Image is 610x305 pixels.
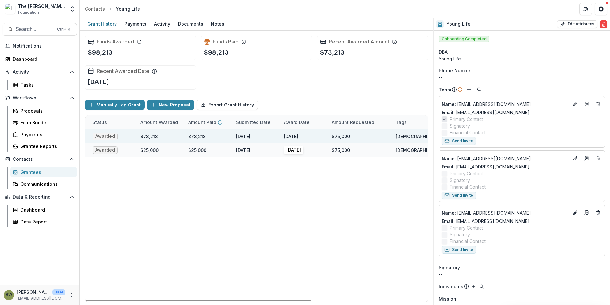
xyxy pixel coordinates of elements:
[184,115,232,129] div: Amount Paid
[236,133,250,140] div: [DATE]
[122,18,149,30] a: Payments
[10,167,77,177] a: Grantees
[582,153,592,163] a: Go to contact
[328,119,378,126] div: Amount Requested
[442,246,476,254] button: Send Invite
[439,55,605,62] div: Young Life
[442,155,569,162] p: [EMAIL_ADDRESS][DOMAIN_NAME]
[450,231,470,238] span: Signatory
[439,49,448,55] span: DBA
[442,137,476,145] button: Send Invite
[392,115,440,129] div: Tags
[5,4,15,14] img: The Bolick Foundation
[122,19,149,28] div: Payments
[140,133,158,140] div: $73,213
[10,129,77,140] a: Payments
[442,156,456,161] span: Name :
[442,218,455,224] span: Email:
[10,80,77,90] a: Tasks
[3,41,77,51] button: Notifications
[329,39,389,45] h2: Recent Awarded Amount
[320,48,345,57] p: $73,213
[442,192,476,199] button: Send Invite
[442,209,569,216] p: [EMAIL_ADDRESS][DOMAIN_NAME]
[450,224,483,231] span: Primary Contact
[3,154,77,164] button: Open Contacts
[3,54,77,64] a: Dashboard
[10,216,77,227] a: Data Report
[439,283,463,290] p: Individuals
[17,289,50,295] p: [PERSON_NAME]
[470,283,477,290] button: Add
[116,5,140,12] div: Young Life
[18,10,39,15] span: Foundation
[439,86,451,93] p: Team
[3,67,77,77] button: Open Activity
[188,133,206,140] div: $73,213
[442,209,569,216] a: Name: [EMAIL_ADDRESS][DOMAIN_NAME]
[442,101,569,107] p: [EMAIL_ADDRESS][DOMAIN_NAME]
[197,100,258,110] button: Export Grant History
[3,93,77,103] button: Open Workflows
[450,116,483,122] span: Primary Contact
[450,122,470,129] span: Signatory
[450,238,486,245] span: Financial Contact
[332,147,350,153] div: $75,000
[450,129,486,136] span: Financial Contact
[10,205,77,215] a: Dashboard
[439,74,605,81] div: --
[137,119,182,126] div: Amount Awarded
[17,295,65,301] p: [EMAIL_ADDRESS][DOMAIN_NAME]
[594,209,602,216] button: Deletes
[20,119,72,126] div: Form Builder
[284,147,298,153] div: [DATE]
[328,115,392,129] div: Amount Requested
[82,4,108,13] a: Contacts
[13,69,67,75] span: Activity
[85,5,105,12] div: Contacts
[52,289,65,295] p: User
[88,48,113,57] p: $98,213
[478,283,486,290] button: Search
[175,18,206,30] a: Documents
[188,147,206,153] div: $25,000
[594,100,602,108] button: Deletes
[442,163,530,170] a: Email: [EMAIL_ADDRESS][DOMAIN_NAME]
[557,20,597,28] button: Edit Attributes
[20,218,72,225] div: Data Report
[595,3,607,15] button: Get Help
[450,177,470,184] span: Signatory
[284,133,298,140] div: [DATE]
[152,19,173,28] div: Activity
[10,141,77,152] a: Grantee Reports
[232,119,274,126] div: Submitted Date
[475,86,483,93] button: Search
[20,107,72,114] div: Proposals
[89,119,111,126] div: Status
[20,181,72,187] div: Communications
[6,293,12,297] div: Blair White
[332,133,350,140] div: $75,000
[442,109,530,116] a: Email: [EMAIL_ADDRESS][DOMAIN_NAME]
[439,295,456,302] span: Mission
[582,99,592,109] a: Go to contact
[13,157,67,162] span: Contacts
[280,115,328,129] div: Award Date
[232,115,280,129] div: Submitted Date
[213,39,239,45] h2: Funds Paid
[396,133,436,140] div: [DEMOGRAPHIC_DATA] Translation/Distribution
[439,264,460,271] span: Signatory
[442,164,455,169] span: Email:
[446,21,471,27] h2: Young Life
[439,36,489,42] span: Onboarding Completed
[450,170,483,177] span: Primary Contact
[439,271,605,278] div: --
[137,115,184,129] div: Amount Awarded
[20,82,72,88] div: Tasks
[20,143,72,150] div: Grantee Reports
[89,115,137,129] div: Status
[571,209,579,216] button: Edit
[140,147,159,153] div: $25,000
